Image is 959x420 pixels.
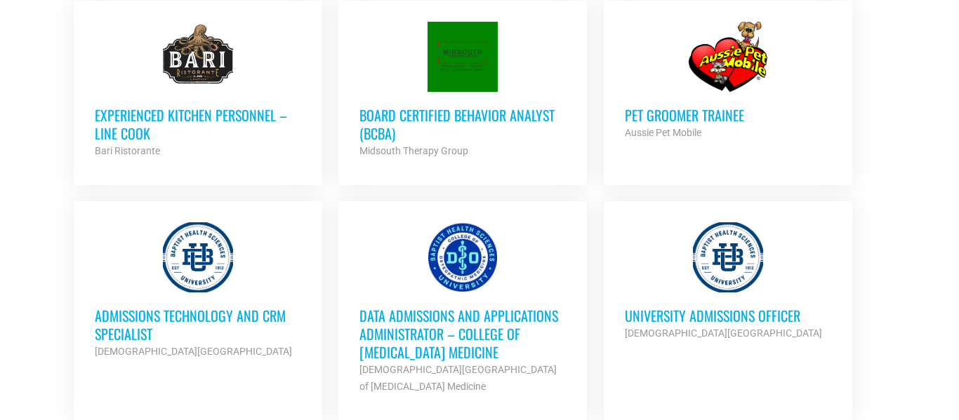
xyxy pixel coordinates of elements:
h3: Admissions Technology and CRM Specialist [95,306,301,343]
h3: University Admissions Officer [625,306,831,325]
strong: [DEMOGRAPHIC_DATA][GEOGRAPHIC_DATA] [95,346,292,357]
h3: Pet Groomer Trainee [625,106,831,124]
h3: Experienced Kitchen Personnel – Line Cook [95,106,301,142]
strong: [DEMOGRAPHIC_DATA][GEOGRAPHIC_DATA] of [MEDICAL_DATA] Medicine [359,364,557,392]
a: Pet Groomer Trainee Aussie Pet Mobile [604,1,852,162]
a: Data Admissions and Applications Administrator – College of [MEDICAL_DATA] Medicine [DEMOGRAPHIC_... [338,201,587,416]
a: Admissions Technology and CRM Specialist [DEMOGRAPHIC_DATA][GEOGRAPHIC_DATA] [74,201,322,381]
h3: Board Certified Behavior Analyst (BCBA) [359,106,566,142]
a: Experienced Kitchen Personnel – Line Cook Bari Ristorante [74,1,322,180]
strong: Aussie Pet Mobile [625,127,701,138]
strong: Midsouth Therapy Group [359,145,468,156]
a: University Admissions Officer [DEMOGRAPHIC_DATA][GEOGRAPHIC_DATA] [604,201,852,363]
strong: [DEMOGRAPHIC_DATA][GEOGRAPHIC_DATA] [625,327,822,339]
a: Board Certified Behavior Analyst (BCBA) Midsouth Therapy Group [338,1,587,180]
h3: Data Admissions and Applications Administrator – College of [MEDICAL_DATA] Medicine [359,306,566,361]
strong: Bari Ristorante [95,145,160,156]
